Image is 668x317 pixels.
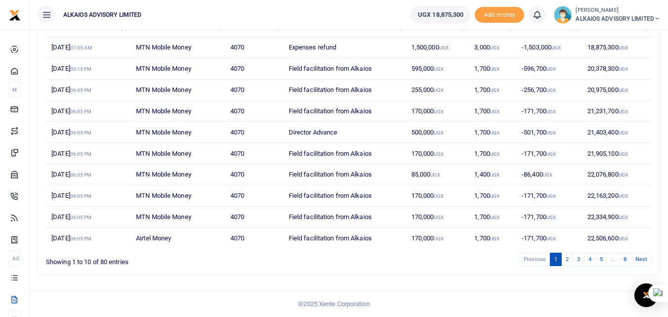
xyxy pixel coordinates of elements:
[581,80,652,101] td: 20,975,000
[543,172,552,178] small: UGX
[418,10,463,20] span: UGX 18,875,300
[475,7,524,23] li: Toup your wallet
[546,193,556,199] small: UGX
[131,58,225,80] td: MTN Mobile Money
[46,58,131,80] td: [DATE]
[469,207,516,228] td: 1,700
[283,185,406,207] td: Field facilitation from Alkaios
[619,193,628,199] small: UGX
[631,253,652,266] a: Next
[225,228,283,249] td: 4070
[551,45,561,50] small: UGX
[283,164,406,185] td: Field facilitation from Alkaios
[546,151,556,157] small: UGX
[469,164,516,185] td: 1,400
[70,45,92,50] small: 07:05 AM
[490,66,499,72] small: UGX
[469,122,516,143] td: 1,700
[406,122,469,143] td: 500,000
[46,164,131,185] td: [DATE]
[70,66,92,72] small: 03:15 PM
[434,130,443,136] small: UGX
[406,143,469,164] td: 170,000
[46,101,131,122] td: [DATE]
[406,58,469,80] td: 595,000
[131,80,225,101] td: MTN Mobile Money
[283,207,406,228] td: Field facilitation from Alkaios
[619,88,628,93] small: UGX
[619,45,628,50] small: UGX
[70,109,92,114] small: 06:05 PM
[439,45,448,50] small: UGX
[595,253,607,266] a: 5
[434,193,443,199] small: UGX
[283,58,406,80] td: Field facilitation from Alkaios
[469,228,516,249] td: 1,700
[581,185,652,207] td: 22,163,200
[131,164,225,185] td: MTN Mobile Money
[581,207,652,228] td: 22,334,900
[410,6,471,24] a: UGX 18,875,300
[434,109,443,114] small: UGX
[581,58,652,80] td: 20,378,300
[490,151,499,157] small: UGX
[434,236,443,241] small: UGX
[516,122,582,143] td: -501,700
[581,164,652,185] td: 22,076,800
[59,10,145,19] span: ALKAIOS ADVISORY LIMITED
[283,143,406,164] td: Field facilitation from Alkaios
[469,143,516,164] td: 1,700
[434,151,443,157] small: UGX
[131,122,225,143] td: MTN Mobile Money
[475,10,524,18] a: Add money
[581,143,652,164] td: 21,905,100
[516,143,582,164] td: -171,700
[434,88,443,93] small: UGX
[619,109,628,114] small: UGX
[581,37,652,58] td: 18,875,300
[546,88,556,93] small: UGX
[283,101,406,122] td: Field facilitation from Alkaios
[619,253,631,266] a: 8
[406,6,475,24] li: Wallet ballance
[581,101,652,122] td: 21,231,700
[225,207,283,228] td: 4070
[469,101,516,122] td: 1,700
[70,236,92,241] small: 06:05 PM
[225,143,283,164] td: 4070
[516,58,582,80] td: -596,700
[576,14,660,23] span: ALKAIOS ADVISORY LIMITED
[46,80,131,101] td: [DATE]
[225,185,283,207] td: 4070
[406,185,469,207] td: 170,000
[8,82,21,98] li: M
[406,228,469,249] td: 170,000
[573,253,584,266] a: 3
[283,228,406,249] td: Field facilitation from Alkaios
[619,172,628,178] small: UGX
[619,130,628,136] small: UGX
[516,101,582,122] td: -171,700
[430,172,440,178] small: UGX
[131,101,225,122] td: MTN Mobile Money
[46,143,131,164] td: [DATE]
[619,215,628,220] small: UGX
[475,7,524,23] span: Add money
[546,109,556,114] small: UGX
[584,253,596,266] a: 4
[225,122,283,143] td: 4070
[469,37,516,58] td: 3,000
[469,80,516,101] td: 1,700
[406,80,469,101] td: 255,000
[8,250,21,267] li: Ac
[225,164,283,185] td: 4070
[434,66,443,72] small: UGX
[131,37,225,58] td: MTN Mobile Money
[490,45,499,50] small: UGX
[490,215,499,220] small: UGX
[576,6,660,15] small: [PERSON_NAME]
[9,9,21,21] img: logo-small
[406,164,469,185] td: 85,000
[561,253,573,266] a: 2
[46,37,131,58] td: [DATE]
